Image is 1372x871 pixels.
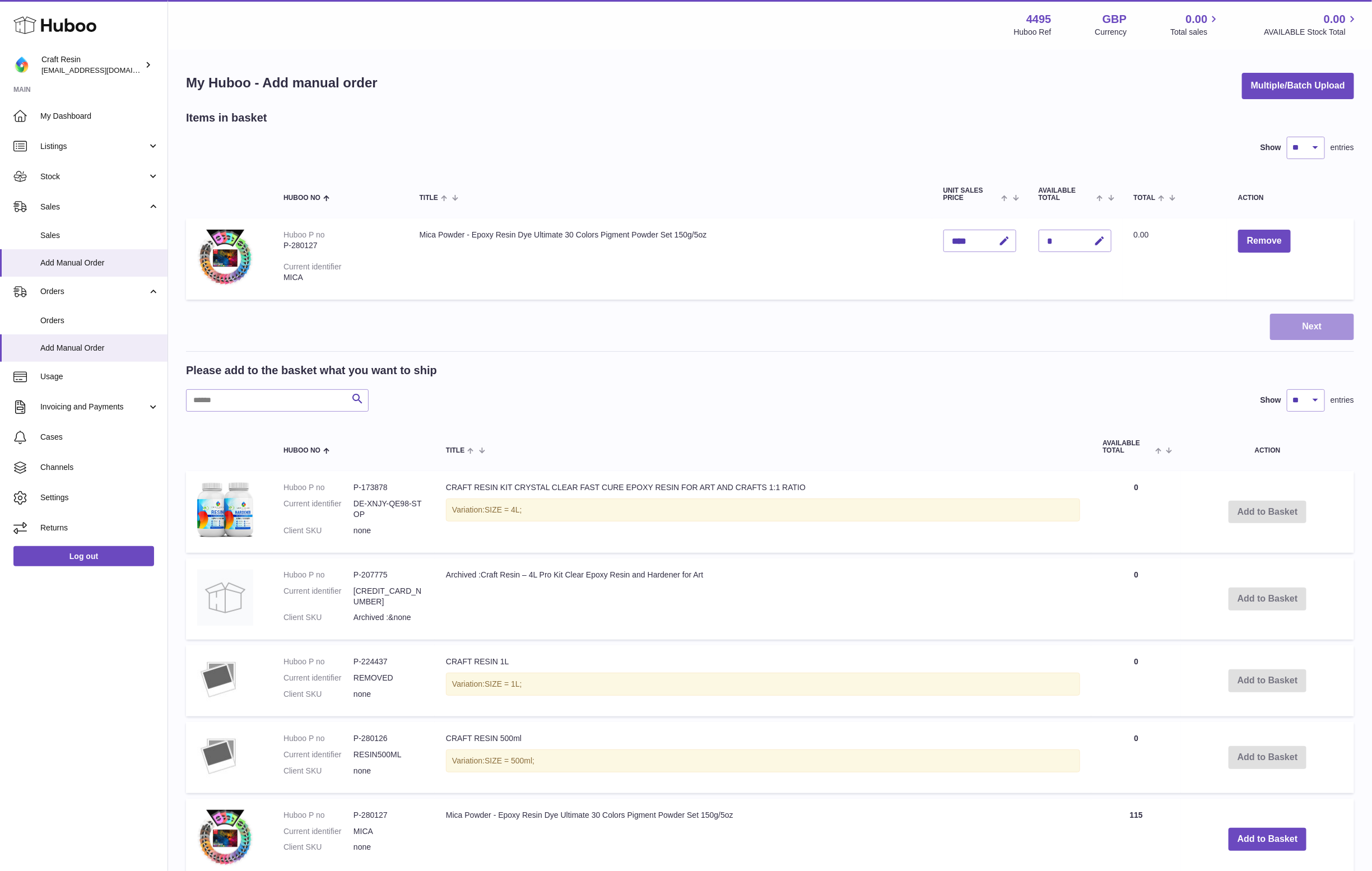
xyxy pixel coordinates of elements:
[354,656,424,667] dd: P-224437
[197,733,242,778] img: CRAFT RESIN 500ml
[1270,314,1354,340] button: Next
[1134,230,1149,239] span: 0.00
[40,402,147,412] span: Invoicing and Payments
[1261,142,1281,153] label: Show
[1238,230,1291,253] button: Remove
[40,171,147,182] span: Stock
[446,673,1080,696] div: Variation:
[283,673,354,683] dt: Current identifier
[1181,428,1354,465] th: Action
[40,230,159,241] span: Sales
[40,286,147,297] span: Orders
[943,187,999,202] span: Unit Sales Price
[41,54,142,76] div: Craft Resin
[354,842,424,853] dd: none
[283,612,354,623] dt: Client SKU
[1264,27,1359,38] span: AVAILABLE Stock Total
[283,262,342,271] div: Current identifier
[40,432,159,443] span: Cases
[1170,27,1220,38] span: Total sales
[354,689,424,700] dd: none
[283,656,354,667] dt: Huboo P no
[13,546,154,566] a: Log out
[354,612,424,623] dd: Archived :&none
[354,749,424,760] dd: RESIN500ML
[197,810,253,866] img: Mica Powder - Epoxy Resin Dye Ultimate 30 Colors Pigment Powder Set 150g/5oz
[283,766,354,776] dt: Client SKU
[354,525,424,536] dd: none
[40,462,159,473] span: Channels
[1229,828,1307,851] button: Add to Basket
[40,202,147,212] span: Sales
[283,194,320,202] span: Huboo no
[1261,395,1281,406] label: Show
[1103,440,1152,454] span: AVAILABLE Total
[40,523,159,533] span: Returns
[283,570,354,580] dt: Huboo P no
[40,315,159,326] span: Orders
[446,499,1080,521] div: Variation:
[283,749,354,760] dt: Current identifier
[40,371,159,382] span: Usage
[1091,722,1181,793] td: 0
[1091,558,1181,640] td: 0
[283,810,354,821] dt: Huboo P no
[197,482,253,538] img: CRAFT RESIN KIT CRYSTAL CLEAR FAST CURE EPOXY RESIN FOR ART AND CRAFTS 1:1 RATIO
[283,586,354,607] dt: Current identifier
[40,258,159,268] span: Add Manual Order
[1091,645,1181,716] td: 0
[186,363,437,378] h2: Please add to the basket what you want to ship
[1103,12,1127,27] strong: GBP
[283,240,397,251] div: P-280127
[1264,12,1359,38] a: 0.00 AVAILABLE Stock Total
[40,141,147,152] span: Listings
[197,656,242,701] img: CRAFT RESIN 1L
[354,826,424,837] dd: MICA
[283,525,354,536] dt: Client SKU
[1170,12,1220,38] a: 0.00 Total sales
[1134,194,1156,202] span: Total
[354,499,424,520] dd: DE-XNJY-QE98-STOP
[1331,395,1354,406] span: entries
[283,499,354,520] dt: Current identifier
[283,689,354,700] dt: Client SKU
[435,645,1091,716] td: CRAFT RESIN 1L
[485,756,534,765] span: SIZE = 500ml;
[354,586,424,607] dd: [CREDIT_CARD_NUMBER]
[40,492,159,503] span: Settings
[354,482,424,493] dd: P-173878
[1026,12,1052,27] strong: 4495
[354,810,424,821] dd: P-280127
[283,447,320,454] span: Huboo no
[283,733,354,744] dt: Huboo P no
[283,826,354,837] dt: Current identifier
[13,57,30,73] img: craftresinuk@gmail.com
[485,505,522,514] span: SIZE = 4L;
[283,230,325,239] div: Huboo P no
[435,471,1091,553] td: CRAFT RESIN KIT CRYSTAL CLEAR FAST CURE EPOXY RESIN FOR ART AND CRAFTS 1:1 RATIO
[354,570,424,580] dd: P-207775
[435,722,1091,793] td: CRAFT RESIN 500ml
[1242,73,1354,99] button: Multiple/Batch Upload
[354,766,424,776] dd: none
[446,447,464,454] span: Title
[435,558,1091,640] td: Archived :Craft Resin – 4L Pro Kit Clear Epoxy Resin and Hardener for Art
[1331,142,1354,153] span: entries
[283,272,397,283] div: MICA
[186,110,267,125] h2: Items in basket
[354,673,424,683] dd: REMOVED
[354,733,424,744] dd: P-280126
[408,218,932,300] td: Mica Powder - Epoxy Resin Dye Ultimate 30 Colors Pigment Powder Set 150g/5oz
[1186,12,1208,27] span: 0.00
[1039,187,1094,202] span: AVAILABLE Total
[485,679,522,688] span: SIZE = 1L;
[1095,27,1127,38] div: Currency
[446,749,1080,772] div: Variation:
[186,74,378,92] h1: My Huboo - Add manual order
[283,842,354,853] dt: Client SKU
[197,570,253,626] img: Archived :Craft Resin – 4L Pro Kit Clear Epoxy Resin and Hardener for Art
[283,482,354,493] dt: Huboo P no
[197,230,253,286] img: Mica Powder - Epoxy Resin Dye Ultimate 30 Colors Pigment Powder Set 150g/5oz
[420,194,438,202] span: Title
[1091,471,1181,553] td: 0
